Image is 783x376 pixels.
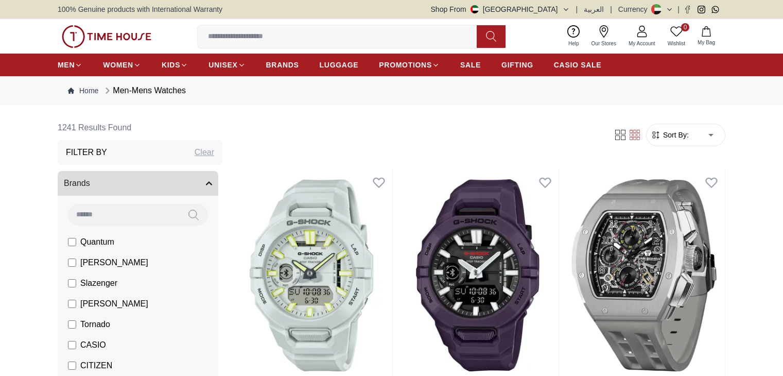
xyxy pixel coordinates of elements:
[610,4,612,14] span: |
[661,130,689,140] span: Sort By:
[677,4,680,14] span: |
[162,56,188,74] a: KIDS
[664,40,689,47] span: Wishlist
[208,60,237,70] span: UNISEX
[681,23,689,31] span: 0
[58,60,75,70] span: MEN
[618,4,652,14] div: Currency
[576,4,578,14] span: |
[162,60,180,70] span: KIDS
[64,177,90,190] span: Brands
[103,56,141,74] a: WOMEN
[431,4,570,14] button: Shop From[GEOGRAPHIC_DATA]
[501,60,533,70] span: GIFTING
[80,257,148,269] span: [PERSON_NAME]
[58,56,82,74] a: MEN
[501,56,533,74] a: GIFTING
[584,4,604,14] button: العربية
[80,236,114,248] span: Quantum
[58,4,222,14] span: 100% Genuine products with International Warranty
[62,25,151,48] img: ...
[320,60,359,70] span: LUGGAGE
[585,23,622,49] a: Our Stores
[68,86,98,96] a: Home
[379,60,432,70] span: PROMOTIONS
[68,300,76,308] input: [PERSON_NAME]
[564,40,583,47] span: Help
[208,56,245,74] a: UNISEX
[103,60,133,70] span: WOMEN
[320,56,359,74] a: LUGGAGE
[68,259,76,267] input: [PERSON_NAME]
[58,115,222,140] h6: 1241 Results Found
[684,6,691,13] a: Facebook
[691,24,721,48] button: My Bag
[698,6,705,13] a: Instagram
[554,60,602,70] span: CASIO SALE
[460,56,481,74] a: SALE
[68,320,76,329] input: Tornado
[80,360,112,372] span: CITIZEN
[58,171,218,196] button: Brands
[379,56,440,74] a: PROMOTIONS
[80,298,148,310] span: [PERSON_NAME]
[58,76,725,105] nav: Breadcrumb
[587,40,620,47] span: Our Stores
[662,23,691,49] a: 0Wishlist
[80,318,110,331] span: Tornado
[68,279,76,287] input: Slazenger
[711,6,719,13] a: Whatsapp
[554,56,602,74] a: CASIO SALE
[460,60,481,70] span: SALE
[80,277,117,289] span: Slazenger
[80,339,106,351] span: CASIO
[651,130,689,140] button: Sort By:
[471,5,479,13] img: United Arab Emirates
[195,146,214,159] div: Clear
[266,60,299,70] span: BRANDS
[68,341,76,349] input: CASIO
[66,146,107,159] h3: Filter By
[68,362,76,370] input: CITIZEN
[693,39,719,46] span: My Bag
[68,238,76,246] input: Quantum
[102,84,186,97] div: Men-Mens Watches
[562,23,585,49] a: Help
[266,56,299,74] a: BRANDS
[624,40,659,47] span: My Account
